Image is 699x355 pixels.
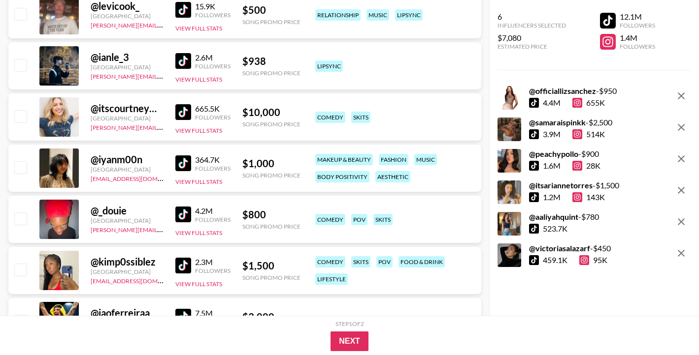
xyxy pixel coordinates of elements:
[195,11,231,19] div: Followers
[91,217,164,224] div: [GEOGRAPHIC_DATA]
[315,273,348,285] div: lifestyle
[242,69,300,77] div: Song Promo Price
[379,154,408,165] div: fashion
[242,4,300,16] div: $ 500
[376,256,393,267] div: pov
[242,157,300,170] div: $ 1,000
[195,165,231,172] div: Followers
[543,129,561,139] div: 3.9M
[195,62,231,70] div: Followers
[572,129,605,139] div: 514K
[671,118,691,137] button: remove
[529,149,578,158] strong: @ peachypollo
[572,98,605,108] div: 655K
[529,212,578,221] strong: @ aaliyahquint
[91,256,164,268] div: @ kimp0ssiblez
[572,192,605,202] div: 143K
[671,212,691,232] button: remove
[529,180,619,190] div: - $ 1,500
[91,63,164,71] div: [GEOGRAPHIC_DATA]
[175,229,222,237] button: View Full Stats
[650,306,687,343] iframe: Drift Widget Chat Controller
[195,216,231,223] div: Followers
[620,43,655,50] div: Followers
[572,161,600,171] div: 28K
[242,274,300,281] div: Song Promo Price
[242,18,300,26] div: Song Promo Price
[195,155,231,165] div: 364.7K
[91,12,164,20] div: [GEOGRAPHIC_DATA]
[91,51,164,63] div: @ ianle_3
[620,12,655,22] div: 12.1M
[315,214,345,225] div: comedy
[91,122,236,131] a: [PERSON_NAME][EMAIL_ADDRESS][DOMAIN_NAME]
[331,331,368,351] button: Next
[620,33,655,43] div: 1.4M
[91,173,190,182] a: [EMAIL_ADDRESS][DOMAIN_NAME]
[242,223,300,230] div: Song Promo Price
[543,192,561,202] div: 1.2M
[543,98,561,108] div: 4.4M
[91,205,164,217] div: @ _douie
[91,166,164,173] div: [GEOGRAPHIC_DATA]
[195,257,231,267] div: 2.3M
[175,53,191,69] img: TikTok
[175,155,191,171] img: TikTok
[579,255,607,265] div: 95K
[315,171,369,182] div: body positivity
[671,180,691,200] button: remove
[498,33,566,43] div: $7,080
[242,172,300,179] div: Song Promo Price
[315,154,373,165] div: makeup & beauty
[395,9,423,21] div: lipsync
[399,256,445,267] div: food & drink
[91,102,164,115] div: @ itscourtneymichelle
[242,311,300,323] div: $ 3,000
[671,149,691,169] button: remove
[175,127,222,134] button: View Full Stats
[498,22,566,29] div: Influencers Selected
[315,256,345,267] div: comedy
[195,53,231,62] div: 2.6M
[195,104,231,114] div: 665.5K
[91,153,164,166] div: @ iyanm00n
[91,268,164,275] div: [GEOGRAPHIC_DATA]
[175,258,191,273] img: TikTok
[91,275,190,285] a: [EMAIL_ADDRESS][DOMAIN_NAME]
[375,171,410,182] div: aesthetic
[91,71,236,80] a: [PERSON_NAME][EMAIL_ADDRESS][DOMAIN_NAME]
[242,55,300,67] div: $ 938
[91,20,236,29] a: [PERSON_NAME][EMAIL_ADDRESS][DOMAIN_NAME]
[242,106,300,118] div: $ 10,000
[529,86,617,96] div: - $ 950
[498,12,566,22] div: 6
[529,149,600,159] div: - $ 900
[195,1,231,11] div: 15.9K
[195,308,231,318] div: 7.5M
[529,212,599,222] div: - $ 780
[175,76,222,83] button: View Full Stats
[195,267,231,274] div: Followers
[351,214,367,225] div: pov
[242,120,300,128] div: Song Promo Price
[366,9,389,21] div: music
[373,214,393,225] div: skits
[175,104,191,120] img: TikTok
[529,86,596,95] strong: @ officiallizsanchez
[529,118,612,127] div: - $ 2,500
[195,114,231,121] div: Followers
[91,115,164,122] div: [GEOGRAPHIC_DATA]
[91,307,164,319] div: @ jaoferreiraa
[242,260,300,272] div: $ 1,500
[315,60,343,72] div: lipsync
[529,243,611,253] div: - $ 450
[671,86,691,106] button: remove
[529,180,593,190] strong: @ itsariannetorres
[543,161,561,171] div: 1.6M
[175,309,191,325] img: TikTok
[351,112,370,123] div: skits
[414,154,437,165] div: music
[543,224,567,234] div: 523.7K
[315,9,361,21] div: relationship
[242,208,300,221] div: $ 800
